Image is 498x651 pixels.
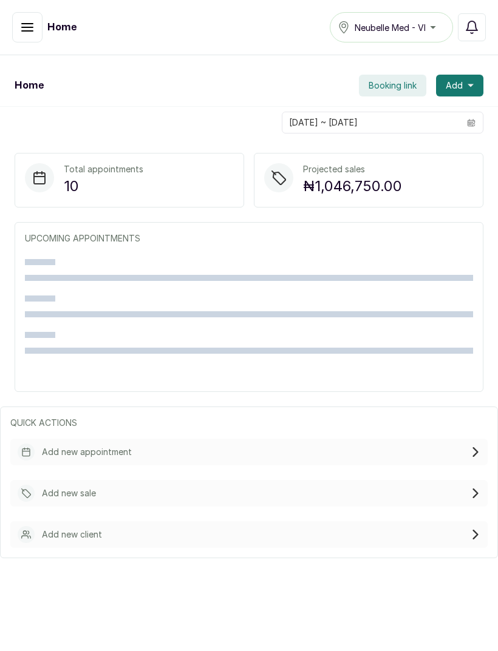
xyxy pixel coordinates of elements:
[10,417,488,429] p: QUICK ACTIONS
[467,118,476,127] svg: calendar
[359,75,426,96] button: Booking link
[47,20,77,35] h1: Home
[330,12,453,42] button: Neubelle Med - VI
[282,112,460,133] input: Select date
[42,528,102,541] p: Add new client
[42,487,96,499] p: Add new sale
[42,446,132,458] p: Add new appointment
[446,79,463,92] span: Add
[303,163,402,175] p: Projected sales
[25,232,473,245] p: UPCOMING APPOINTMENTS
[64,163,143,175] p: Total appointments
[64,175,143,197] p: 10
[15,78,44,93] h1: Home
[369,79,417,92] span: Booking link
[303,175,402,197] p: ₦1,046,750.00
[436,75,483,96] button: Add
[355,21,426,34] span: Neubelle Med - VI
